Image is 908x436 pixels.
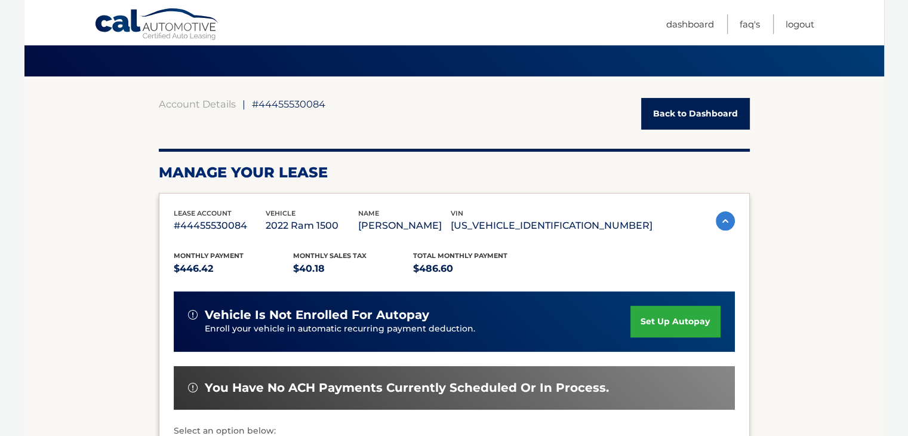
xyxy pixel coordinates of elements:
a: Cal Automotive [94,8,220,42]
span: vin [451,209,463,217]
a: Logout [786,14,814,34]
p: #44455530084 [174,217,266,234]
span: Monthly sales Tax [293,251,367,260]
a: Back to Dashboard [641,98,750,130]
p: Enroll your vehicle in automatic recurring payment deduction. [205,323,631,336]
img: alert-white.svg [188,310,198,320]
img: alert-white.svg [188,383,198,392]
a: Account Details [159,98,236,110]
p: 2022 Ram 1500 [266,217,358,234]
a: FAQ's [740,14,760,34]
p: $40.18 [293,260,413,277]
span: Monthly Payment [174,251,244,260]
a: set up autopay [630,306,720,337]
h2: Manage Your Lease [159,164,750,182]
img: accordion-active.svg [716,211,735,231]
p: [PERSON_NAME] [358,217,451,234]
span: You have no ACH payments currently scheduled or in process. [205,380,609,395]
a: Dashboard [666,14,714,34]
span: #44455530084 [252,98,325,110]
span: vehicle [266,209,296,217]
span: lease account [174,209,232,217]
p: [US_VEHICLE_IDENTIFICATION_NUMBER] [451,217,652,234]
span: | [242,98,245,110]
p: $486.60 [413,260,533,277]
p: $446.42 [174,260,294,277]
span: vehicle is not enrolled for autopay [205,308,429,323]
span: Total Monthly Payment [413,251,507,260]
span: name [358,209,379,217]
